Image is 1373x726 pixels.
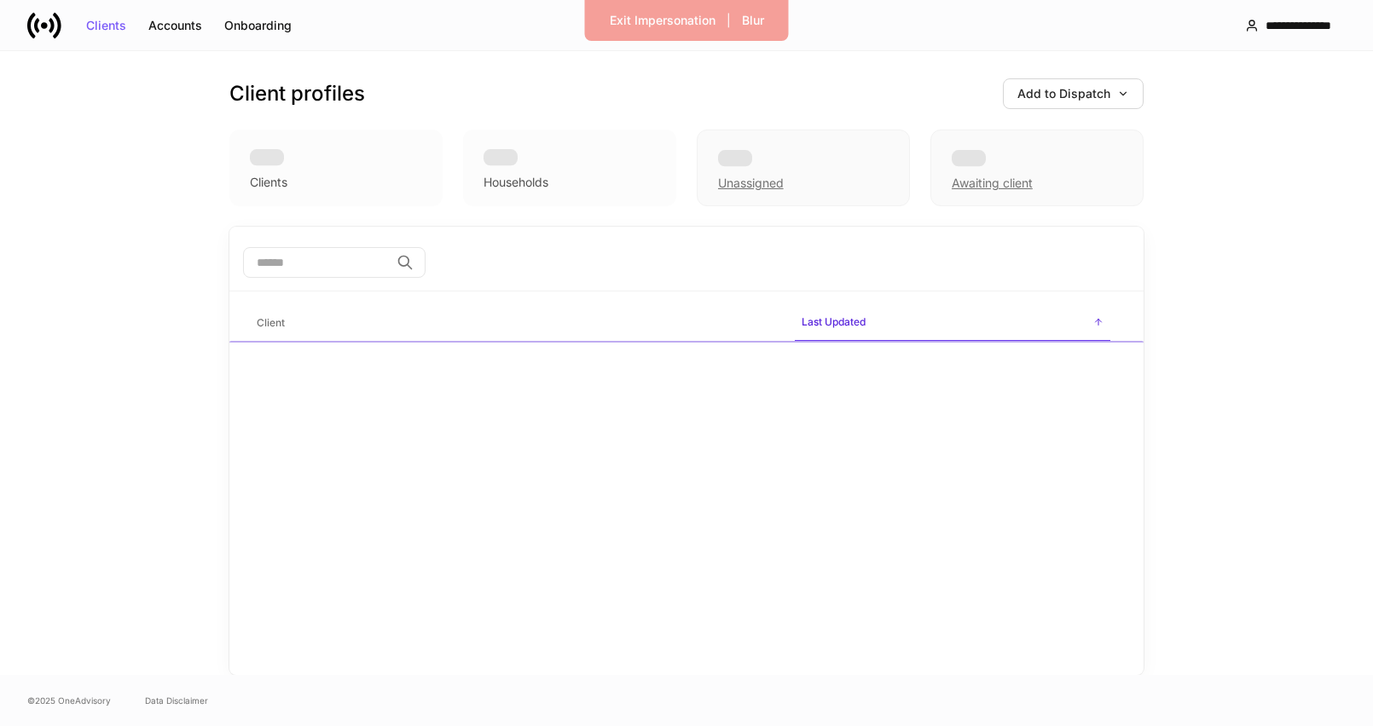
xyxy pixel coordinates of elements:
[1003,78,1144,109] button: Add to Dispatch
[718,175,784,192] div: Unassigned
[250,306,781,341] span: Client
[229,80,365,107] h3: Client profiles
[697,130,910,206] div: Unassigned
[610,14,715,26] div: Exit Impersonation
[802,314,866,330] h6: Last Updated
[75,12,137,39] button: Clients
[224,20,292,32] div: Onboarding
[1017,88,1129,100] div: Add to Dispatch
[27,694,111,707] span: © 2025 OneAdvisory
[86,20,126,32] div: Clients
[731,7,775,34] button: Blur
[742,14,764,26] div: Blur
[952,175,1033,192] div: Awaiting client
[795,305,1110,342] span: Last Updated
[137,12,213,39] button: Accounts
[484,174,548,191] div: Households
[599,7,727,34] button: Exit Impersonation
[145,694,208,707] a: Data Disclaimer
[250,174,287,191] div: Clients
[257,314,285,331] h6: Client
[148,20,202,32] div: Accounts
[930,130,1144,206] div: Awaiting client
[213,12,303,39] button: Onboarding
